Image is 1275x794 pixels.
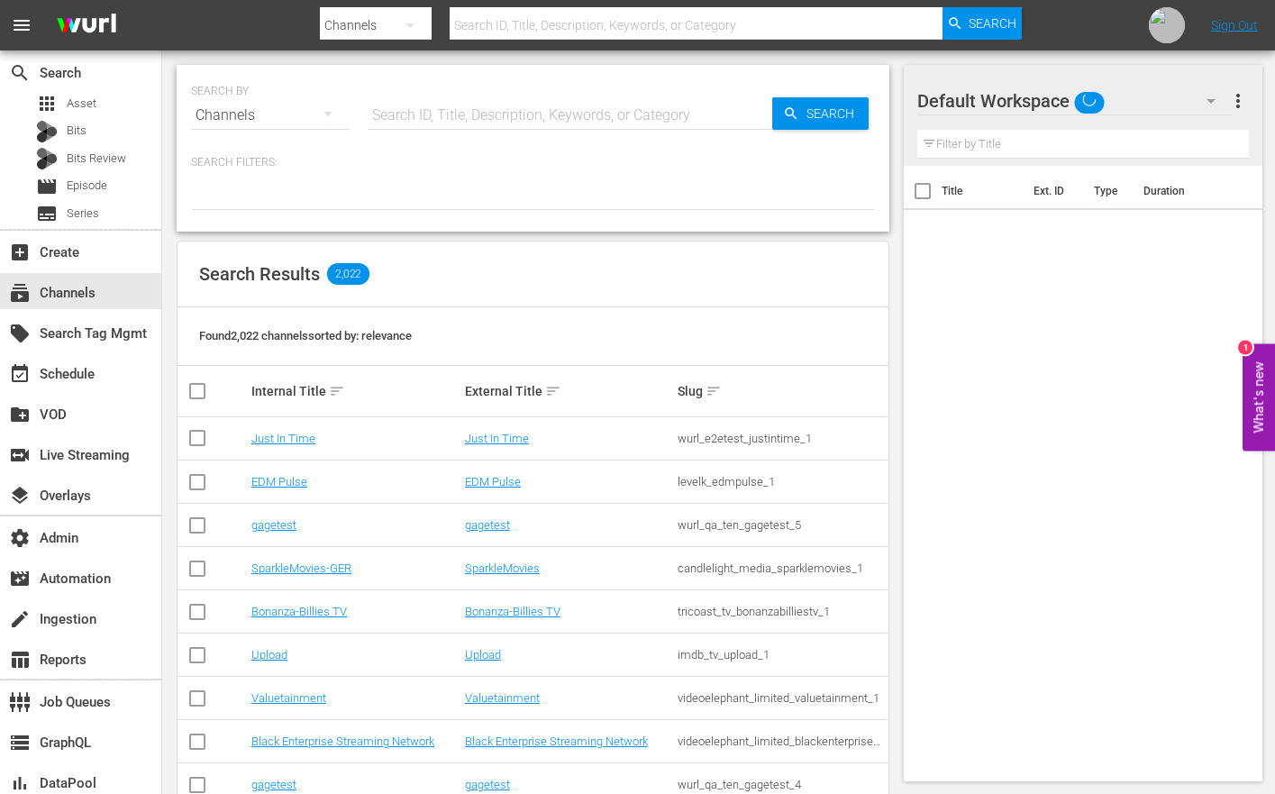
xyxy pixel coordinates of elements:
span: Search [9,62,31,84]
a: Bonanza-Billies TV [465,605,560,618]
span: Overlays [9,485,31,507]
span: Asset [67,95,96,113]
span: Bits [67,122,87,140]
span: menu [11,14,32,36]
span: Ingestion [9,608,31,630]
a: Upload [465,648,501,662]
a: Valuetainment [465,691,540,705]
span: Episode [36,176,58,197]
span: 2,022 [327,263,369,285]
div: wurl_qa_ten_gagetest_4 [678,778,886,791]
span: Episode [67,177,107,195]
div: External Title [465,380,673,402]
a: Bonanza-Billies TV [251,605,347,618]
div: Bits [36,121,58,142]
div: imdb_tv_upload_1 [678,648,886,662]
div: Slug [678,380,886,402]
span: Search [969,7,1016,40]
span: Search Tag Mgmt [9,323,31,344]
span: Search [799,97,869,130]
button: more_vert [1227,79,1249,123]
span: more_vert [1227,90,1249,112]
span: Create [9,242,31,263]
span: DataPool [9,772,31,794]
a: EDM Pulse [465,475,521,488]
div: levelk_edmpulse_1 [678,475,886,488]
div: Internal Title [251,380,460,402]
div: 1 [1238,340,1252,354]
button: Search [772,97,869,130]
span: Schedule [9,363,31,385]
a: gagetest [251,518,296,532]
span: GraphQL [9,732,31,753]
a: Sign Out [1211,18,1258,32]
div: videoelephant_limited_valuetainment_1 [678,691,886,705]
button: Open Feedback Widget [1243,343,1275,451]
span: VOD [9,404,31,425]
button: Search [943,7,1022,40]
a: SparkleMovies-GER [251,561,351,575]
span: Live Streaming [9,444,31,466]
img: photo.jpg [1149,7,1185,43]
div: wurl_qa_ten_gagetest_5 [678,518,886,532]
span: Bits Review [67,150,126,168]
a: gagetest [465,778,510,791]
th: Duration [1133,166,1241,216]
span: Series [36,203,58,224]
a: Valuetainment [251,691,326,705]
div: Channels [191,90,350,141]
span: Found 2,022 channels sorted by: relevance [199,329,412,342]
div: candlelight_media_sparklemovies_1 [678,561,886,575]
div: Default Workspace [917,76,1233,126]
img: ans4CAIJ8jUAAAAAAAAAAAAAAAAAAAAAAAAgQb4GAAAAAAAAAAAAAAAAAAAAAAAAJMjXAAAAAAAAAAAAAAAAAAAAAAAAgAT5G... [43,5,130,47]
a: gagetest [251,778,296,791]
a: Upload [251,648,287,662]
span: sort [545,383,561,399]
th: Ext. ID [1023,166,1084,216]
span: Search Results [199,263,320,285]
a: EDM Pulse [251,475,307,488]
a: SparkleMovies [465,561,540,575]
span: Automation [9,568,31,589]
a: Black Enterprise Streaming Network [251,735,434,748]
a: Black Enterprise Streaming Network [465,735,648,748]
span: Admin [9,527,31,549]
th: Type [1083,166,1133,216]
div: videoelephant_limited_blackenterprisestreamingnetwork_1 [678,735,886,748]
p: Search Filters: [191,155,875,170]
span: sort [706,383,722,399]
span: Channels [9,282,31,304]
a: Just In Time [465,432,529,445]
div: Bits Review [36,148,58,169]
div: wurl_e2etest_justintime_1 [678,432,886,445]
a: Just In Time [251,432,315,445]
span: Asset [36,93,58,114]
th: Title [942,166,1023,216]
a: gagetest [465,518,510,532]
span: sort [329,383,345,399]
span: Reports [9,649,31,671]
span: Series [67,205,99,223]
div: tricoast_tv_bonanzabilliestv_1 [678,605,886,618]
span: Job Queues [9,691,31,713]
